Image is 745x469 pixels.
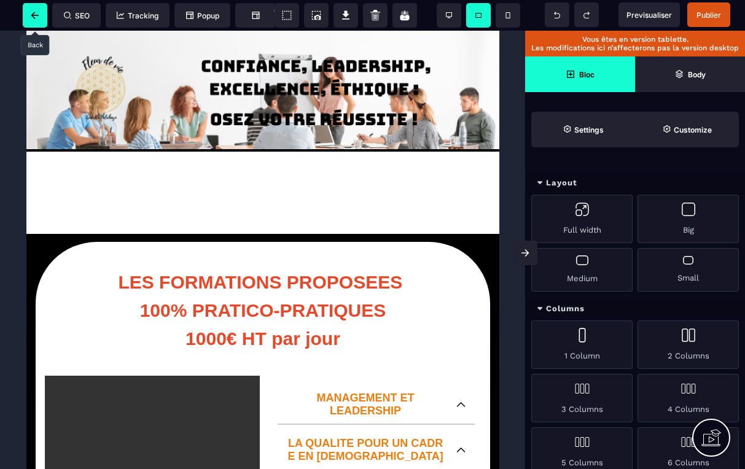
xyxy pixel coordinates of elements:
[531,35,739,44] p: Vous êtes en version tablette.
[531,374,633,422] div: 3 Columns
[117,11,158,20] span: Tracking
[638,195,739,243] div: Big
[304,3,329,28] span: Screenshot
[626,10,672,20] span: Previsualiser
[531,112,635,147] span: Settings
[635,56,745,92] span: Open Layer Manager
[525,56,635,92] span: Open Blocks
[674,125,712,134] strong: Customize
[525,298,745,320] div: Columns
[638,320,739,369] div: 2 Columns
[64,11,90,20] span: SEO
[260,406,418,432] p: LA QUALITE POUR UN CADRE EN [DEMOGRAPHIC_DATA]
[635,112,739,147] span: Open Style Manager
[92,241,381,318] b: LES FORMATIONS PROPOSEES 100% PRATICO-PRATIQUES 1000€ HT par jour
[531,195,633,243] div: Full width
[186,11,219,20] span: Popup
[574,125,604,134] strong: Settings
[688,70,706,79] strong: Body
[531,320,633,369] div: 1 Column
[618,2,680,27] span: Preview
[241,6,301,25] span: Custom Block
[531,44,739,52] p: Les modifications ici n’affecterons pas la version desktop
[696,10,721,20] span: Publier
[525,172,745,195] div: Layout
[579,70,595,79] strong: Bloc
[638,374,739,422] div: 4 Columns
[260,361,418,387] p: MANAGEMENT ET LEADERSHIP
[275,3,299,28] span: View components
[638,248,739,292] div: Small
[531,248,633,292] div: Medium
